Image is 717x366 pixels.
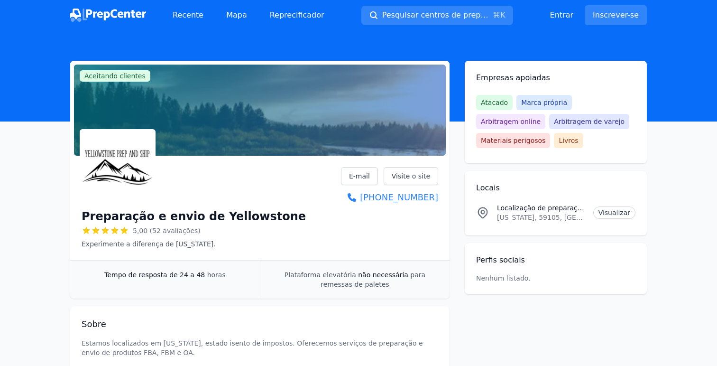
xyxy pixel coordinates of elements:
font: Tempo de resposta de 24 a 48 [104,271,205,279]
font: Aceitando clientes [84,72,146,80]
font: Preparação e envio de Yellowstone [82,210,306,223]
img: Preparação e envio de Yellowstone [82,131,154,203]
a: Inscrever-se [585,5,647,25]
font: não necessária [358,271,408,279]
font: Locais [476,183,500,192]
font: Recente [173,10,203,19]
font: Visite o site [392,172,430,180]
font: Perfis sociais [476,255,525,264]
font: E-mail [349,172,370,180]
button: Pesquisar centros de preparação⌘K [361,6,513,25]
font: Pesquisar centros de preparação [382,10,506,19]
font: [PHONE_NUMBER] [360,192,438,202]
a: Mapa [219,6,255,25]
font: Reprecificador [270,10,324,19]
a: E-mail [341,167,378,185]
a: Visualizar [593,206,635,219]
font: Estamos localizados em [US_STATE], estado isento de impostos. Oferecemos serviços de preparação e... [82,339,425,357]
kbd: K [500,10,506,19]
font: Arbitragem online [481,118,541,125]
a: Entrar [550,9,573,21]
font: Livros [559,137,578,144]
font: Visualizar [598,209,630,216]
font: Mapa [226,10,247,19]
font: Experimente a diferença de [US_STATE]. [82,240,216,248]
font: Empresas apoiadas [476,73,550,82]
font: [US_STATE], 59105, [GEOGRAPHIC_DATA] [497,214,634,221]
font: Nenhum listado. [476,274,531,282]
a: [PHONE_NUMBER] [341,191,438,204]
font: horas [207,271,226,279]
font: Atacado [481,99,508,106]
font: 5,00 (52 avaliações) [133,227,201,235]
a: Recente [165,6,211,25]
kbd: ⌘ [493,10,500,19]
font: Localização de preparação e envio de [GEOGRAPHIC_DATA] [497,204,694,212]
a: Visite o site [384,167,438,185]
img: Centro de Preparação [70,9,146,22]
font: Materiais perigosos [481,137,545,144]
font: Sobre [82,319,106,329]
font: Arbitragem de varejo [554,118,625,125]
font: Inscrever-se [593,10,639,19]
font: Plataforma elevatória [285,271,356,279]
iframe: Chat ao vivo do Intercom [683,332,706,355]
font: Entrar [550,10,573,19]
a: Reprecificador [262,6,332,25]
font: Marca própria [521,99,567,106]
